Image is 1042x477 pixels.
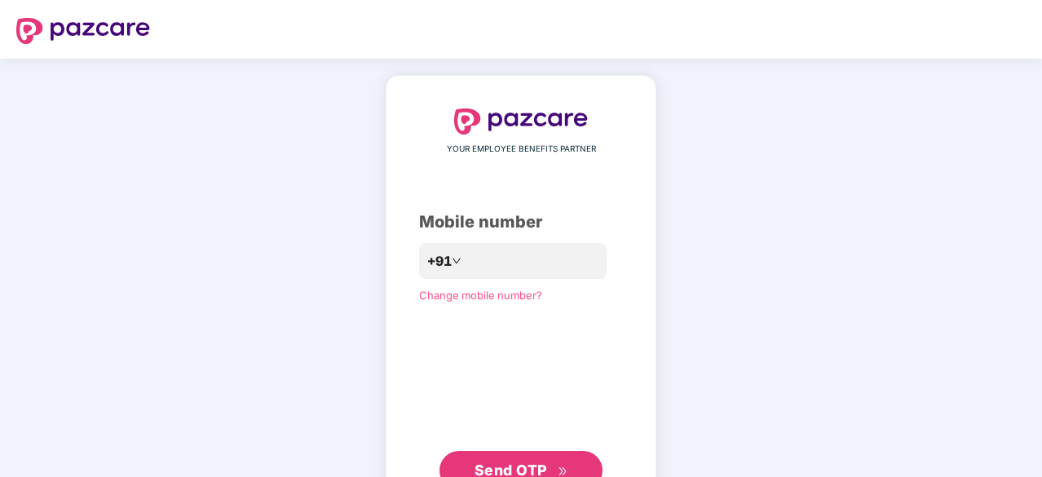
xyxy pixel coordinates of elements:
span: +91 [427,251,452,272]
div: Mobile number [419,210,623,235]
span: double-right [558,466,568,477]
img: logo [454,108,588,135]
span: YOUR EMPLOYEE BENEFITS PARTNER [447,143,596,156]
span: down [452,256,461,266]
a: Change mobile number? [419,289,542,302]
img: logo [16,18,150,44]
